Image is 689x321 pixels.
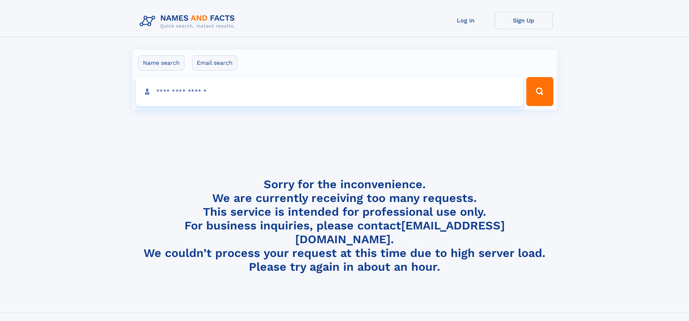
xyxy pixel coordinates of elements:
[192,55,237,71] label: Email search
[137,177,553,274] h4: Sorry for the inconvenience. We are currently receiving too many requests. This service is intend...
[526,77,553,106] button: Search Button
[295,219,505,246] a: [EMAIL_ADDRESS][DOMAIN_NAME]
[137,12,241,31] img: Logo Names and Facts
[138,55,184,71] label: Name search
[437,12,495,29] a: Log In
[136,77,523,106] input: search input
[495,12,553,29] a: Sign Up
